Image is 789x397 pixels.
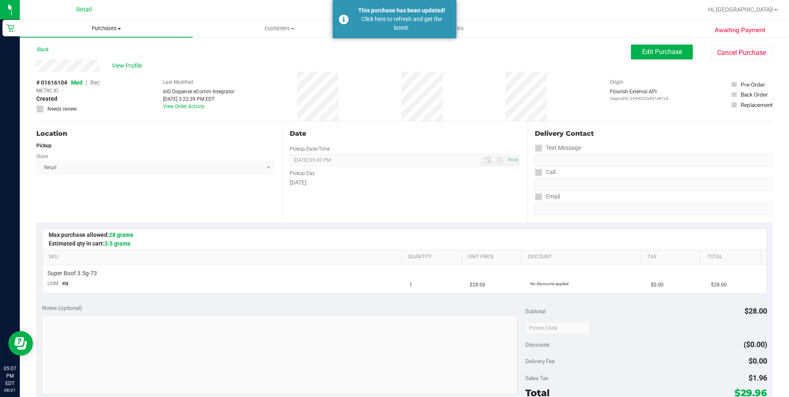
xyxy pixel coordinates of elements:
span: $28.00 [470,281,485,289]
span: Notes (optional) [42,305,82,311]
a: Discount [528,254,638,260]
span: $0.00 [749,357,767,365]
span: Edit Purchase [642,48,682,56]
span: Delivery Fee [525,358,555,364]
span: Rec [90,79,100,86]
label: Call [535,166,555,178]
label: Origin [610,78,623,86]
a: SKU [49,254,398,260]
a: Purchases [20,20,193,37]
div: Location [36,129,274,139]
div: [DATE] [290,178,520,187]
div: Back Order [741,90,768,99]
span: $28.00 [711,281,727,289]
label: Pickup Day [290,170,315,177]
button: Cancel Purchase [711,45,772,61]
a: Total [707,254,757,260]
a: Quantity [408,254,458,260]
button: Edit Purchase [631,45,693,59]
span: Created [36,95,57,103]
span: Super Boof 3.5g-73 [47,269,97,277]
span: Sales Tax [525,375,548,381]
div: Flourish External API [610,88,669,102]
div: Replacement [741,101,772,109]
span: Needs review [47,105,77,113]
div: Click here to refresh and get the latest. [353,15,450,32]
label: Store [36,153,48,160]
span: Discounts [525,337,550,352]
span: METRC ID: [36,87,59,95]
span: Hi, [GEOGRAPHIC_DATA]! [708,6,773,13]
span: Purchases [20,25,193,32]
span: $0.00 [651,281,664,289]
span: Estimated qty in cart: [49,240,130,247]
input: Promo Code [525,322,589,334]
span: ea [62,280,69,286]
span: $1.96 [749,373,767,382]
span: No discounts applied [530,281,569,286]
a: View Order Activity [163,104,205,109]
span: Max purchase allowed: [49,232,133,238]
span: - [61,87,63,95]
a: Unit Price [468,254,518,260]
div: AIQ Dispense eComm Integrator [163,88,234,95]
p: Original ID: b544522e591e91c3 [610,95,669,102]
span: $28.00 [744,307,767,315]
span: 28 grams [109,232,133,238]
span: Awaiting Payment [715,26,765,35]
div: Pre-Order [741,80,765,89]
input: Format: (999) 999-9999 [535,154,772,166]
label: Text Message [535,142,581,154]
a: Back [36,47,49,52]
span: UOM [47,281,58,286]
span: Retail [76,6,92,13]
span: | [86,79,87,86]
input: Format: (999) 999-9999 [535,178,772,191]
label: Pickup Date/Time [290,145,330,153]
p: 05:07 PM EDT [4,365,16,387]
span: Subtotal [525,308,546,314]
span: Customers [193,25,365,32]
span: View Profile [112,61,145,70]
strong: Pickup [36,143,52,149]
span: 3.5 grams [104,240,130,247]
iframe: Resource center [8,331,33,356]
div: Delivery Contact [535,129,772,139]
label: Last Modified [163,78,193,86]
a: Tax [647,254,697,260]
div: [DATE] 3:22:39 PM EDT [163,95,234,103]
p: 08/21 [4,387,16,393]
span: ($0.00) [744,340,767,349]
label: Email [535,191,560,203]
inline-svg: Retail [6,24,14,32]
span: # 01616104 [36,78,67,87]
a: Customers [193,20,366,37]
div: Date [290,129,520,139]
div: This purchase has been updated! [353,6,450,15]
span: Med [71,79,83,86]
span: 1 [409,281,412,289]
